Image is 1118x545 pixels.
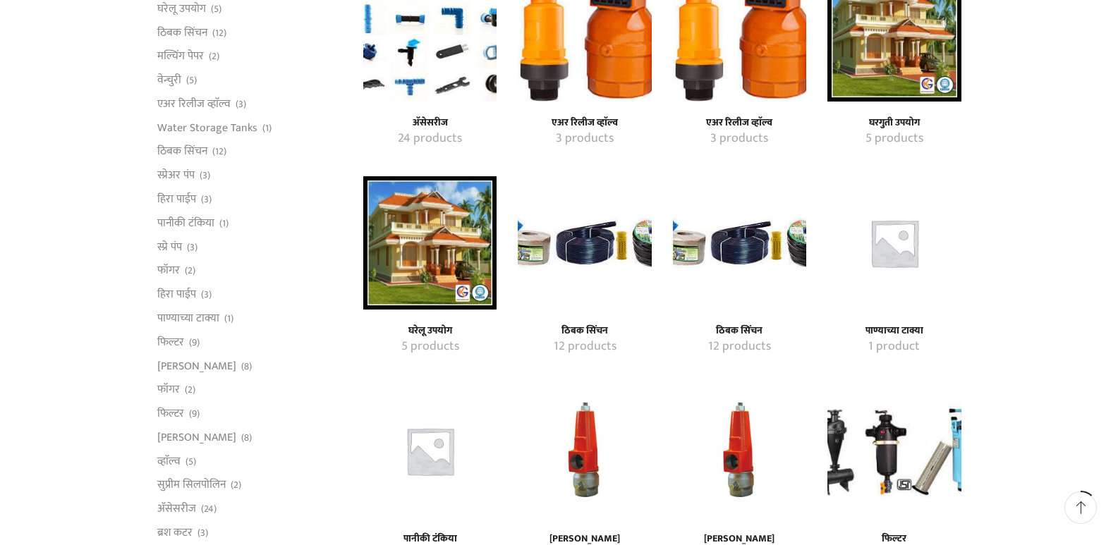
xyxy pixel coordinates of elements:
span: (2) [231,478,241,492]
a: Visit product category पाण्याच्या टाक्या [827,176,961,310]
span: (5) [186,73,197,87]
span: (24) [201,502,217,516]
mark: 3 products [556,130,614,148]
a: पानीकी टंकिया [157,211,214,235]
a: फॉगर [157,259,180,283]
h4: फिल्टर [843,533,945,545]
img: प्रेशर रिलीफ व्हाॅल्व [518,384,651,518]
span: (9) [189,336,200,350]
mark: 1 product [868,338,920,356]
h4: पानीकी टंकिया [379,533,481,545]
a: Visit product category प्रेशर रिलीफ व्हाॅल्व [688,533,791,545]
a: Visit product category ठिबक सिंचन [533,338,636,356]
a: Visit product category प्रेशर रिलीफ व्हाॅल्व [518,384,651,518]
span: (1) [219,216,229,231]
span: (2) [185,383,195,397]
mark: 12 products [708,338,771,356]
mark: 3 products [710,130,768,148]
span: (2) [209,49,219,63]
a: स्प्रे पंप [157,235,182,259]
a: Visit product category ठिबक सिंचन [673,176,806,310]
h4: [PERSON_NAME] [688,533,791,545]
span: (8) [241,431,252,445]
span: (9) [189,407,200,421]
mark: 24 products [398,130,462,148]
a: Visit product category एअर रिलीज व्हाॅल्व [688,130,791,148]
span: (3) [200,169,210,183]
h4: एअर रिलीज व्हाॅल्व [533,117,636,129]
a: अ‍ॅसेसरीज [157,497,196,521]
a: एअर रिलीज व्हाॅल्व [157,92,231,116]
a: पाण्याच्या टाक्या [157,306,219,330]
img: ठिबक सिंचन [518,176,651,310]
a: Visit product category प्रेशर रिलीफ व्हाॅल्व [533,533,636,545]
a: वेन्चुरी [157,68,181,92]
a: Visit product category घरेलू उपयोग [379,338,481,356]
span: (3) [198,526,208,540]
a: हिरा पाईप [157,188,196,212]
a: Visit product category ठिबक सिंचन [518,176,651,310]
h4: अ‍ॅसेसरीज [379,117,481,129]
img: प्रेशर रिलीफ व्हाॅल्व [673,384,806,518]
a: ठिबक सिंचन [157,140,207,164]
img: पाण्याच्या टाक्या [827,176,961,310]
span: (3) [236,97,246,111]
a: [PERSON_NAME] [157,425,236,449]
mark: 5 products [865,130,923,148]
mark: 5 products [401,338,459,356]
span: (3) [201,288,212,302]
a: Water Storage Tanks [157,116,257,140]
span: (12) [212,26,226,40]
span: (2) [185,264,195,278]
a: ठिबक सिंचन [157,20,207,44]
a: Visit product category घरेलू उपयोग [379,325,481,337]
a: हिरा पाईप [157,283,196,307]
span: (1) [262,121,272,135]
a: फॉगर [157,378,180,402]
h4: [PERSON_NAME] [533,533,636,545]
a: Visit product category पाण्याच्या टाक्या [843,325,945,337]
a: फिल्टर [157,330,184,354]
a: Visit product category एअर रिलीज व्हाॅल्व [533,117,636,129]
span: (3) [201,192,212,207]
mark: 12 products [554,338,616,356]
h4: एअर रिलीज व्हाॅल्व [688,117,791,129]
a: मल्चिंग पेपर [157,44,204,68]
a: स्प्रेअर पंप [157,164,195,188]
h4: घरगुती उपयोग [843,117,945,129]
a: फिल्टर [157,402,184,426]
h4: ठिबक सिंचन [533,325,636,337]
a: Visit product category ठिबक सिंचन [533,325,636,337]
a: Visit product category अ‍ॅसेसरीज [379,130,481,148]
span: (3) [187,240,198,255]
a: Visit product category एअर रिलीज व्हाॅल्व [688,117,791,129]
span: (1) [224,312,233,326]
a: व्हाॅल्व [157,449,181,473]
a: Visit product category ठिबक सिंचन [688,338,791,356]
img: घरेलू उपयोग [363,176,497,310]
h4: ठिबक सिंचन [688,325,791,337]
a: सुप्रीम सिलपोलिन [157,473,226,497]
a: Visit product category प्रेशर रिलीफ व्हाॅल्व [673,384,806,518]
span: (5) [211,2,221,16]
a: Visit product category घरगुती उपयोग [843,117,945,129]
img: पानीकी टंकिया [363,384,497,518]
a: Visit product category पानीकी टंकिया [379,533,481,545]
h4: घरेलू उपयोग [379,325,481,337]
a: ब्रश कटर [157,520,193,544]
img: फिल्टर [827,384,961,518]
a: Visit product category पाण्याच्या टाक्या [843,338,945,356]
span: (12) [212,145,226,159]
span: (5) [186,455,196,469]
a: Visit product category अ‍ॅसेसरीज [379,117,481,129]
img: ठिबक सिंचन [673,176,806,310]
a: Visit product category पानीकी टंकिया [363,384,497,518]
span: (8) [241,360,252,374]
a: Visit product category ठिबक सिंचन [688,325,791,337]
a: [PERSON_NAME] [157,354,236,378]
a: Visit product category फिल्टर [827,384,961,518]
a: Visit product category घरगुती उपयोग [843,130,945,148]
a: Visit product category फिल्टर [843,533,945,545]
h4: पाण्याच्या टाक्या [843,325,945,337]
a: Visit product category एअर रिलीज व्हाॅल्व [533,130,636,148]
